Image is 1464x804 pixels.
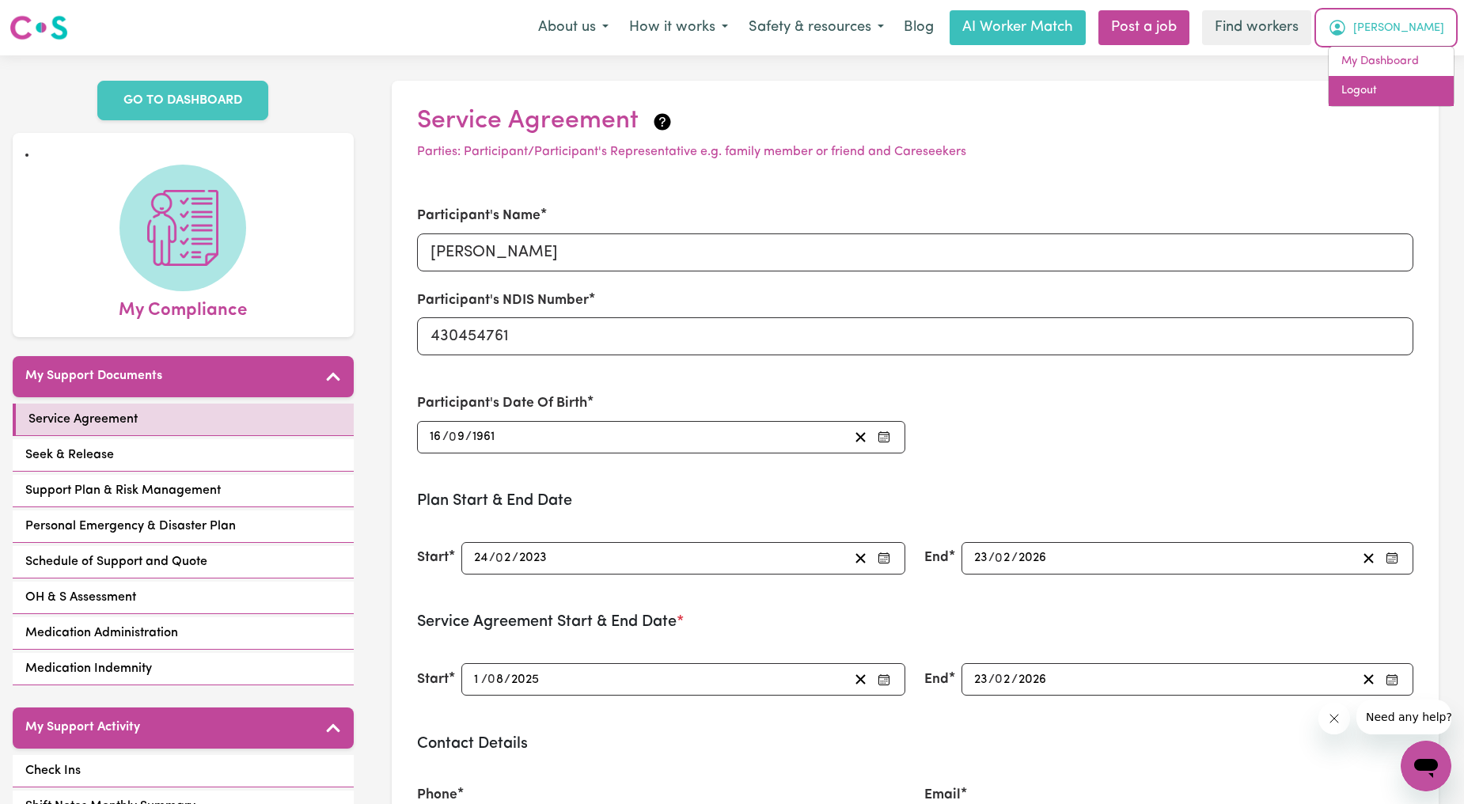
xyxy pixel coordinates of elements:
span: Personal Emergency & Disaster Plan [25,517,236,536]
button: My Support Documents [13,356,354,397]
input: -- [473,548,489,569]
iframe: Button to launch messaging window [1401,741,1451,791]
input: ---- [518,548,548,569]
img: Careseekers logo [9,13,68,42]
input: -- [996,669,1012,690]
span: Medication Administration [25,624,178,643]
label: End [924,669,949,690]
span: Check Ins [25,761,81,780]
h3: Service Agreement Start & End Date [417,612,1414,631]
span: Need any help? [9,11,96,24]
a: Service Agreement [13,404,354,436]
span: Schedule of Support and Quote [25,552,207,571]
label: Start [417,548,449,568]
input: -- [973,669,988,690]
span: 0 [449,430,457,443]
a: Seek & Release [13,439,354,472]
span: 0 [495,552,503,564]
button: Safety & resources [738,11,894,44]
span: / [988,673,995,687]
input: ---- [510,669,540,690]
button: About us [528,11,619,44]
span: / [512,551,518,565]
label: Participant's NDIS Number [417,290,589,311]
a: OH & S Assessment [13,582,354,614]
span: 0 [487,673,495,686]
a: Post a job [1098,10,1189,45]
span: Medication Indemnity [25,659,152,678]
h3: Plan Start & End Date [417,491,1414,510]
input: -- [489,669,505,690]
iframe: Message from company [1356,700,1451,734]
input: -- [449,427,465,448]
span: / [489,551,495,565]
input: -- [429,427,442,448]
a: Blog [894,10,943,45]
input: -- [473,669,482,690]
a: Personal Emergency & Disaster Plan [13,510,354,543]
label: Participant's Name [417,206,540,226]
span: Service Agreement [28,410,138,429]
h3: Contact Details [417,734,1414,753]
label: Start [417,669,449,690]
a: Support Plan & Risk Management [13,475,354,507]
a: Medication Indemnity [13,653,354,685]
h5: My Support Documents [25,369,162,384]
a: AI Worker Match [950,10,1086,45]
p: Parties: Participant/Participant's Representative e.g. family member or friend and Careseekers [417,142,1414,161]
span: / [504,673,510,687]
a: Careseekers logo [9,9,68,46]
span: 0 [995,673,1003,686]
a: My Dashboard [1329,47,1454,77]
h5: My Support Activity [25,720,140,735]
span: / [481,673,487,687]
input: -- [973,548,988,569]
span: / [1011,551,1018,565]
h2: Service Agreement [417,106,1414,136]
label: End [924,548,949,568]
a: Schedule of Support and Quote [13,546,354,578]
input: ---- [1018,669,1048,690]
span: Support Plan & Risk Management [25,481,221,500]
a: Logout [1329,76,1454,106]
button: How it works [619,11,738,44]
span: / [1011,673,1018,687]
span: My Compliance [119,291,247,324]
input: -- [496,548,512,569]
span: / [465,430,472,444]
input: ---- [472,427,496,448]
span: [PERSON_NAME] [1353,20,1444,37]
a: Find workers [1202,10,1311,45]
input: ---- [1018,548,1048,569]
input: -- [996,548,1012,569]
span: 0 [995,552,1003,564]
button: My Support Activity [13,707,354,749]
button: My Account [1318,11,1455,44]
label: Participant's Date Of Birth [417,393,587,414]
a: GO TO DASHBOARD [97,81,268,120]
a: My Compliance [25,165,341,324]
a: Check Ins [13,755,354,787]
span: Seek & Release [25,446,114,465]
span: OH & S Assessment [25,588,136,607]
span: / [442,430,449,444]
div: My Account [1328,46,1455,107]
a: Medication Administration [13,617,354,650]
iframe: Close message [1318,703,1350,734]
span: / [988,551,995,565]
